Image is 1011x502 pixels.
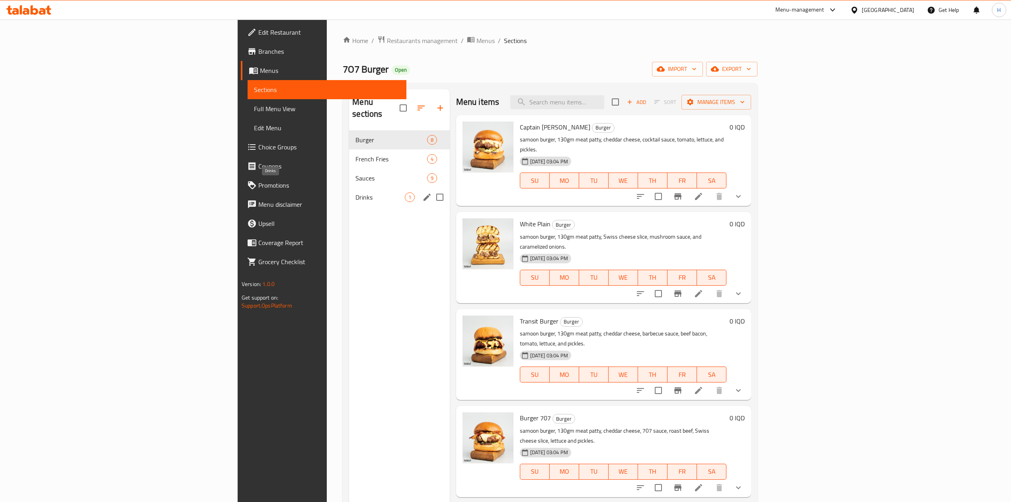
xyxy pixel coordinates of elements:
[734,483,743,492] svg: Show Choices
[694,386,703,395] a: Edit menu item
[631,381,650,400] button: sort-choices
[650,285,667,302] span: Select to update
[649,96,681,108] span: Select section first
[710,187,729,206] button: delete
[377,35,458,46] a: Restaurants management
[706,62,757,76] button: export
[349,169,449,188] div: Sauces9
[700,175,723,186] span: SA
[262,279,275,289] span: 1.0.0
[734,192,743,201] svg: Show Choices
[668,284,687,303] button: Branch-specific-item
[734,386,743,395] svg: Show Choices
[609,173,638,188] button: WE
[258,142,400,152] span: Choice Groups
[258,238,400,247] span: Coverage Report
[412,98,431,118] span: Sort sections
[405,192,415,202] div: items
[667,464,697,480] button: FR
[579,270,609,286] button: TU
[254,123,400,133] span: Edit Menu
[520,315,558,327] span: Transit Burger
[553,466,576,477] span: MO
[523,466,546,477] span: SU
[552,220,574,229] span: Burger
[467,35,495,46] a: Menus
[730,412,745,424] h6: 0 IQD
[734,289,743,298] svg: Show Choices
[688,97,745,107] span: Manage items
[712,64,751,74] span: export
[476,36,495,45] span: Menus
[242,300,292,311] a: Support.OpsPlatform
[355,173,427,183] span: Sauces
[258,27,400,37] span: Edit Restaurant
[700,272,723,283] span: SA
[650,188,667,205] span: Select to update
[355,154,427,164] span: French Fries
[248,99,406,118] a: Full Menu View
[241,137,406,157] a: Choice Groups
[729,381,748,400] button: show more
[258,161,400,171] span: Coupons
[609,367,638,382] button: WE
[520,218,550,230] span: White Plain
[582,369,605,380] span: TU
[349,127,449,210] nav: Menu sections
[681,95,751,110] button: Manage items
[579,367,609,382] button: TU
[463,412,513,463] img: Burger 707
[258,200,400,209] span: Menu disclaimer
[650,479,667,496] span: Select to update
[730,316,745,327] h6: 0 IQD
[258,180,400,190] span: Promotions
[254,85,400,94] span: Sections
[624,96,649,108] span: Add item
[523,369,546,380] span: SU
[241,61,406,80] a: Menus
[527,352,571,359] span: [DATE] 03:04 PM
[241,157,406,176] a: Coupons
[498,36,501,45] li: /
[641,369,664,380] span: TH
[862,6,914,14] div: [GEOGRAPHIC_DATA]
[520,232,726,252] p: samoon burger, 130gm meat patty, Swiss cheese slice, mushroom sauce, and caramelized onions.
[671,466,694,477] span: FR
[553,369,576,380] span: MO
[997,6,1001,14] span: H
[242,292,278,303] span: Get support on:
[582,175,605,186] span: TU
[395,100,412,116] span: Select all sections
[631,478,650,497] button: sort-choices
[427,175,437,182] span: 9
[427,155,437,163] span: 4
[638,270,667,286] button: TH
[241,176,406,195] a: Promotions
[641,175,664,186] span: TH
[609,270,638,286] button: WE
[710,284,729,303] button: delete
[650,382,667,399] span: Select to update
[427,135,437,145] div: items
[710,478,729,497] button: delete
[520,329,726,349] p: samoon burger, 130gm meat patty, cheddar cheese, barbecue sauce, beef bacon, tomato, lettuce, and...
[552,220,575,229] div: Burger
[612,466,635,477] span: WE
[550,173,579,188] button: MO
[697,367,726,382] button: SA
[624,96,649,108] button: Add
[638,464,667,480] button: TH
[520,367,550,382] button: SU
[248,118,406,137] a: Edit Menu
[697,270,726,286] button: SA
[612,369,635,380] span: WE
[582,466,605,477] span: TU
[461,36,464,45] li: /
[463,122,513,173] img: Captain Burger
[638,367,667,382] button: TH
[258,47,400,56] span: Branches
[427,154,437,164] div: items
[697,464,726,480] button: SA
[550,464,579,480] button: MO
